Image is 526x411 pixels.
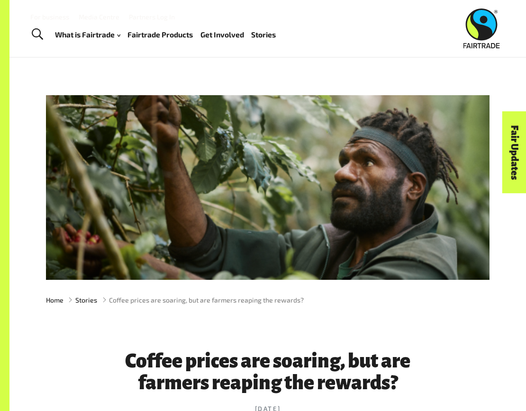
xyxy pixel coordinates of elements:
[79,13,119,21] a: Media Centre
[129,13,175,21] a: Partners Log In
[109,295,304,305] span: Coffee prices are soaring, but are farmers reaping the rewards?
[200,28,244,41] a: Get Involved
[30,13,69,21] a: For business
[26,23,49,46] a: Toggle Search
[463,9,499,48] img: Fairtrade Australia New Zealand logo
[127,28,193,41] a: Fairtrade Products
[55,28,120,41] a: What is Fairtrade
[46,295,63,305] a: Home
[251,28,276,41] a: Stories
[75,295,97,305] a: Stories
[122,350,414,393] h1: Coffee prices are soaring, but are farmers reaping the rewards?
